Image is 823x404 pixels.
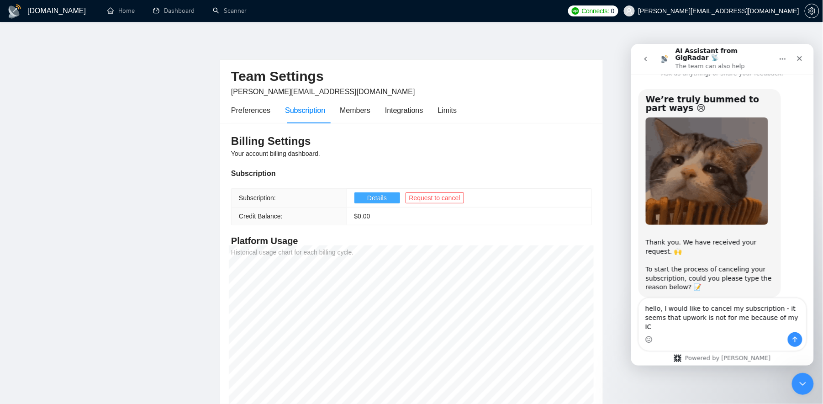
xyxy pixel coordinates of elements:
span: Credit Balance: [239,213,283,220]
img: logo [7,4,22,19]
iframe: Intercom live chat [792,373,814,395]
div: Members [340,105,370,116]
button: Details [354,192,400,203]
div: Subscription [285,105,325,116]
span: 0 [611,6,615,16]
a: dashboardDashboard [153,7,195,15]
div: Limits [438,105,457,116]
button: Request to cancel [406,192,464,203]
span: user [626,8,633,14]
h4: Platform Usage [231,234,592,247]
div: Integrations [385,105,423,116]
button: setting [805,4,819,18]
span: Subscription: [239,194,276,202]
div: Subscription [231,168,592,179]
h2: Team Settings [231,67,592,86]
a: searchScanner [213,7,247,15]
span: Request to cancel [409,193,460,203]
span: [PERSON_NAME][EMAIL_ADDRESS][DOMAIN_NAME] [231,88,415,96]
a: homeHome [107,7,135,15]
iframe: Intercom live chat [631,44,814,366]
span: Your account billing dashboard. [231,150,320,157]
img: upwork-logo.png [572,7,579,15]
div: Preferences [231,105,270,116]
span: Details [367,193,387,203]
span: Connects: [582,6,609,16]
span: $ 0.00 [354,213,370,220]
a: setting [805,7,819,15]
h3: Billing Settings [231,134,592,149]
